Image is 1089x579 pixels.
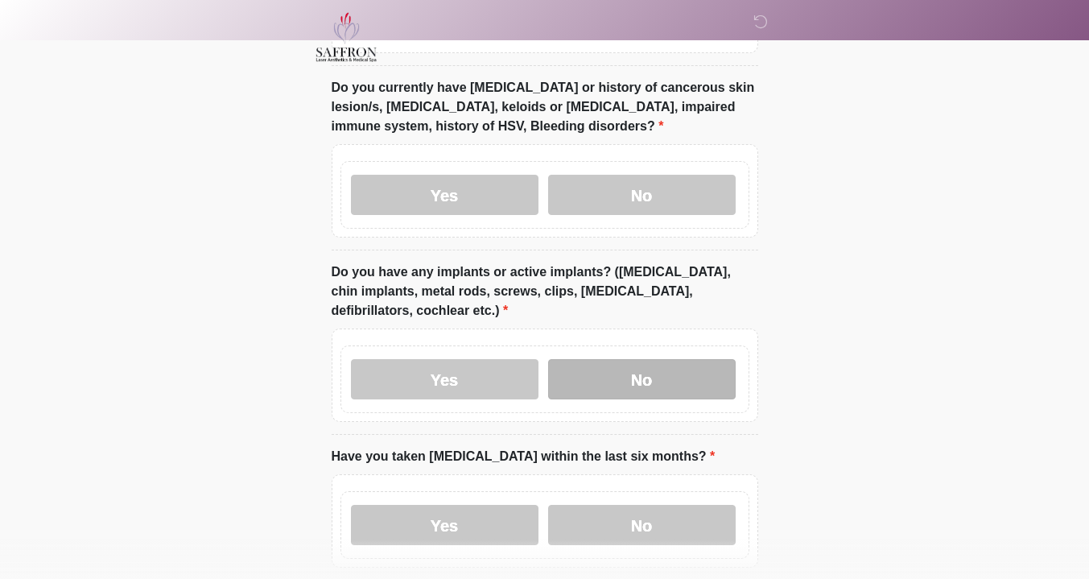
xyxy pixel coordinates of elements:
label: No [548,175,736,215]
label: Do you currently have [MEDICAL_DATA] or history of cancerous skin lesion/s, [MEDICAL_DATA], keloi... [332,78,758,136]
label: No [548,359,736,399]
label: No [548,505,736,545]
label: Have you taken [MEDICAL_DATA] within the last six months? [332,447,716,466]
label: Yes [351,175,538,215]
label: Yes [351,505,538,545]
label: Do you have any implants or active implants? ([MEDICAL_DATA], chin implants, metal rods, screws, ... [332,263,758,321]
img: Saffron Laser Aesthetics and Medical Spa Logo [316,12,378,62]
label: Yes [351,359,538,399]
